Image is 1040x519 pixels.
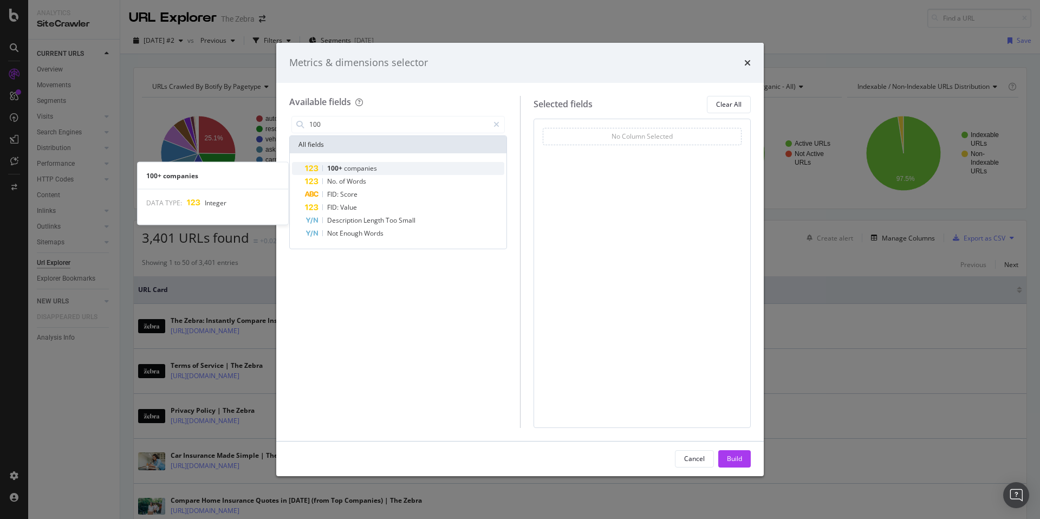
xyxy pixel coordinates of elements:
span: Words [347,177,366,186]
span: companies [344,164,377,173]
span: FID: [327,190,340,199]
span: 100+ [327,164,344,173]
span: Length [363,216,386,225]
span: FID: [327,203,340,212]
span: Description [327,216,363,225]
button: Clear All [707,96,751,113]
div: Cancel [684,454,705,463]
span: Score [340,190,357,199]
div: Build [727,454,742,463]
div: All fields [290,136,506,153]
div: 100+ companies [138,171,288,180]
div: Metrics & dimensions selector [289,56,428,70]
div: times [744,56,751,70]
div: modal [276,43,764,476]
span: No. [327,177,339,186]
span: Small [399,216,415,225]
span: Enough [340,229,364,238]
span: Words [364,229,383,238]
span: Value [340,203,357,212]
div: Open Intercom Messenger [1003,482,1029,508]
div: No Column Selected [612,132,673,141]
input: Search by field name [308,116,489,133]
div: Clear All [716,100,742,109]
button: Build [718,450,751,468]
button: Cancel [675,450,714,468]
div: Available fields [289,96,351,108]
span: Too [386,216,399,225]
div: Selected fields [534,98,593,111]
span: of [339,177,347,186]
span: Not [327,229,340,238]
